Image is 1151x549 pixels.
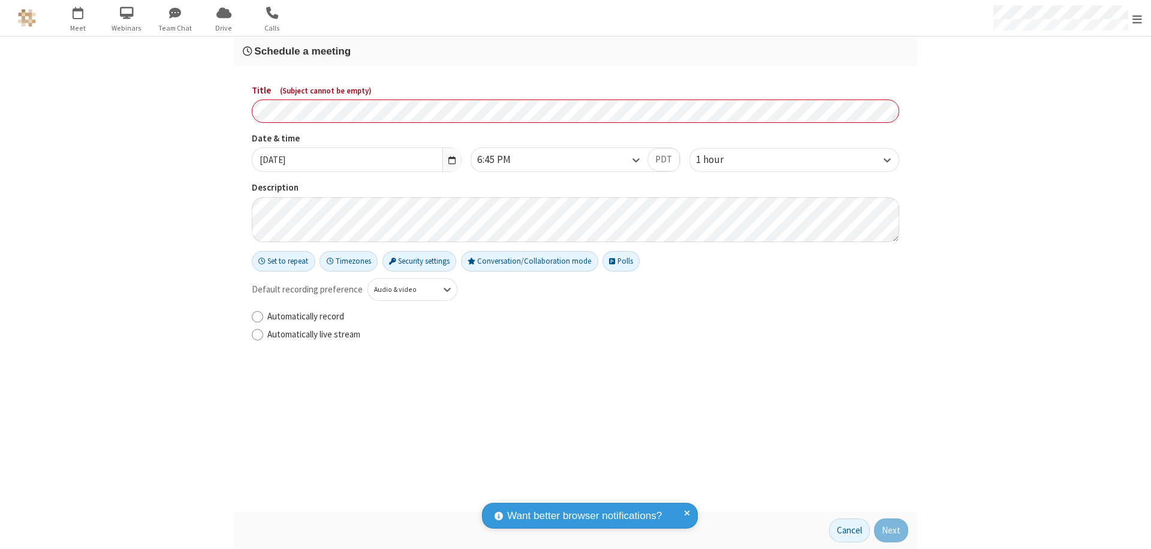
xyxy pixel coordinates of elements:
[507,508,662,524] span: Want better browser notifications?
[252,283,363,297] span: Default recording preference
[252,181,899,195] label: Description
[267,328,899,342] label: Automatically live stream
[461,251,598,272] button: Conversation/Collaboration mode
[647,148,680,172] button: PDT
[382,251,457,272] button: Security settings
[252,132,462,146] label: Date & time
[602,251,640,272] button: Polls
[254,45,351,57] span: Schedule a meeting
[829,518,870,542] button: Cancel
[56,23,101,34] span: Meet
[696,152,744,168] div: 1 hour
[320,251,378,272] button: Timezones
[252,84,899,98] label: Title
[252,251,315,272] button: Set to repeat
[267,310,899,324] label: Automatically record
[201,23,246,34] span: Drive
[874,518,908,542] button: Next
[153,23,198,34] span: Team Chat
[250,23,295,34] span: Calls
[374,284,431,295] div: Audio & video
[280,86,372,96] span: ( Subject cannot be empty )
[477,152,531,168] div: 6:45 PM
[104,23,149,34] span: Webinars
[18,9,36,27] img: QA Selenium DO NOT DELETE OR CHANGE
